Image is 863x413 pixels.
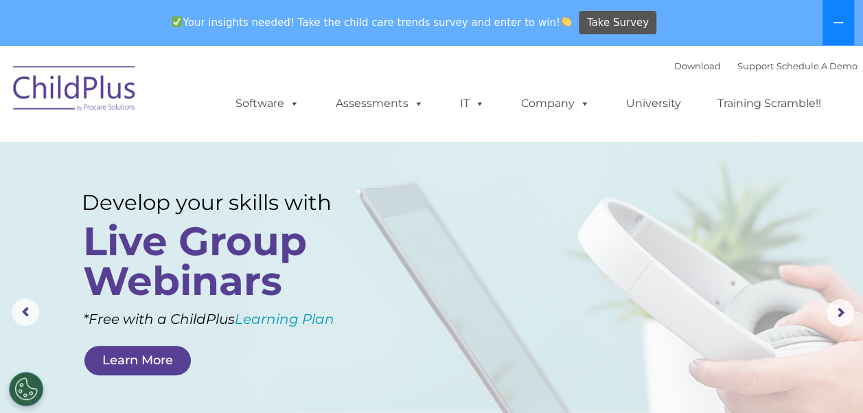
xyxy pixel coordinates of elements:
rs-layer: *Free with a ChildPlus [83,306,388,332]
a: University [612,90,695,117]
span: Phone number [191,147,249,157]
span: Take Survey [587,11,649,35]
a: Download [674,60,721,71]
a: Take Survey [579,11,656,35]
a: Schedule A Demo [776,60,858,71]
a: Software [222,90,313,117]
rs-layer: Develop your skills with [82,189,367,215]
button: Cookies Settings [9,372,43,406]
a: Assessments [322,90,437,117]
a: Support [737,60,774,71]
a: Learning Plan [235,311,334,327]
img: ✅ [172,16,182,27]
img: 👏 [561,16,571,27]
span: Your insights needed! Take the child care trends survey and enter to win! [166,9,577,36]
a: Learn More [84,346,191,375]
rs-layer: Live Group Webinars [83,222,364,301]
img: ChildPlus by Procare Solutions [6,56,143,125]
span: Last name [191,91,233,101]
font: | [674,60,858,71]
a: Training Scramble!! [704,90,835,117]
a: Company [507,90,603,117]
a: IT [446,90,498,117]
